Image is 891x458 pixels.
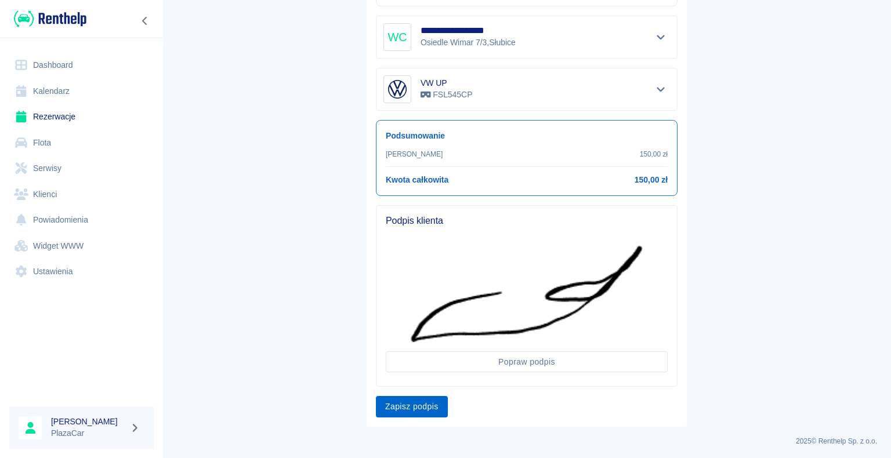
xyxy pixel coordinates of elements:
button: Popraw podpis [386,351,668,373]
a: Kalendarz [9,78,154,104]
a: Powiadomienia [9,207,154,233]
div: WC [383,23,411,51]
button: Zapisz podpis [376,396,448,417]
button: Pokaż szczegóły [651,81,671,97]
a: Ustawienia [9,259,154,285]
img: Podpis [411,245,643,342]
a: Flota [9,130,154,156]
button: Zwiń nawigację [136,13,154,28]
h6: Kwota całkowita [386,174,448,186]
p: [PERSON_NAME] [386,149,443,159]
p: 150,00 zł [640,149,668,159]
p: 2025 © Renthelp Sp. z o.o. [176,436,877,446]
p: Osiedle Wimar 7/3 , Słubice [421,37,518,49]
a: Widget WWW [9,233,154,259]
span: Podpis klienta [386,215,668,227]
a: Klienci [9,181,154,208]
a: Serwisy [9,155,154,181]
a: Rezerwacje [9,104,154,130]
h6: Podsumowanie [386,130,668,142]
img: Image [386,78,409,101]
a: Renthelp logo [9,9,86,28]
p: PlazaCar [51,427,125,439]
p: FSL545CP [421,89,472,101]
img: Renthelp logo [14,9,86,28]
a: Dashboard [9,52,154,78]
h6: 150,00 zł [635,174,668,186]
h6: [PERSON_NAME] [51,416,125,427]
h6: VW UP [421,77,472,89]
button: Pokaż szczegóły [651,29,671,45]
